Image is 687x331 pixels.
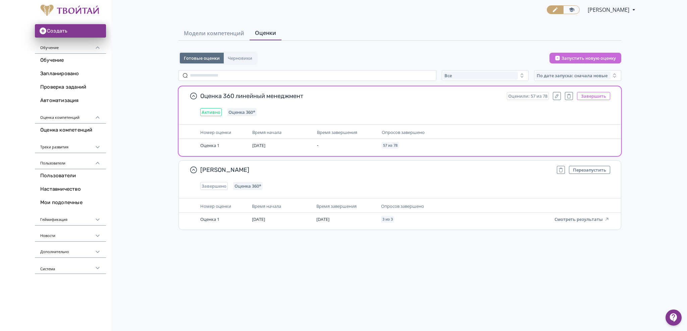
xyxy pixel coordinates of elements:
[314,139,379,152] td: -
[35,81,106,94] a: Проверка заданий
[40,4,101,16] img: https://files.teachbase.ru/system/account/58101/logo/medium-24a83d72f29754c043721d0e9f364fec.png
[549,53,621,63] button: Запустить новую оценку
[228,55,252,61] span: Черновики
[35,242,106,258] div: Дополнительно
[200,92,501,100] span: Оценка 360 линейный менеджмент
[35,94,106,107] a: Автоматизация
[537,73,607,78] span: По дате запуска: сначала новые
[255,29,276,37] span: Оценки
[35,67,106,81] a: Запланировано
[316,216,329,222] span: [DATE]
[382,129,425,135] span: Опросов завершено
[252,216,265,222] span: [DATE]
[534,70,621,81] button: По дате запуска: сначала новые
[35,196,106,209] a: Мои подопечные
[508,93,547,99] span: Оценили: 57 из 78
[35,169,106,183] a: Пользователи
[382,217,393,221] span: 3 из 3
[316,203,357,209] span: Время завершения
[577,92,610,100] button: Завершить
[200,166,551,174] span: [PERSON_NAME]
[35,226,106,242] div: Новости
[234,183,261,189] span: Оценка 360*
[202,183,226,189] span: Завершено
[200,216,219,222] span: Оценка 1
[184,55,220,61] span: Готовые оценки
[563,5,580,14] a: Переключиться в режим ученика
[381,203,424,209] span: Опросов завершено
[228,109,255,115] span: Оценка 360*
[35,54,106,67] a: Обучение
[317,129,357,135] span: Время завершения
[224,53,256,63] button: Черновики
[35,209,106,226] div: Геймификация
[35,38,106,54] div: Обучение
[35,137,106,153] div: Треки развития
[200,142,219,148] span: Оценка 1
[383,143,398,147] span: 57 из 78
[35,258,106,274] div: Система
[588,6,630,14] span: Екатерина Запертова
[184,29,244,37] span: Модели компетенций
[569,166,610,174] button: Перезапустить
[442,70,529,81] button: Все
[444,73,452,78] span: Все
[252,203,281,209] span: Время начала
[252,142,265,148] span: [DATE]
[200,129,231,135] span: Номер оценки
[35,24,106,38] button: Создать
[252,129,281,135] span: Время начала
[35,107,106,124] div: Оценка компетенций
[35,124,106,137] a: Оценка компетенций
[35,183,106,196] a: Наставничество
[200,203,231,209] span: Номер оценки
[202,109,220,115] span: Активно
[35,153,106,169] div: Пользователи
[554,217,610,222] button: Смотреть результаты
[180,53,224,63] button: Готовые оценки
